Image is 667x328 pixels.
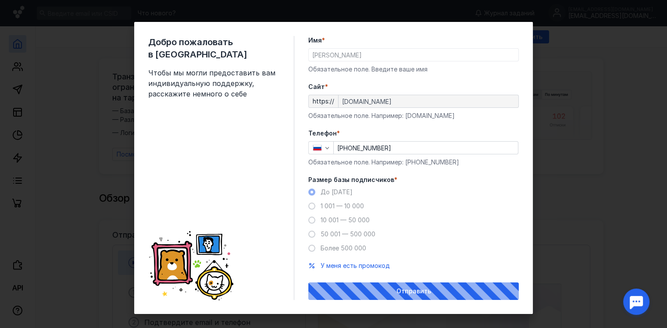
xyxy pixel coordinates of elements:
span: Cайт [308,82,325,91]
div: Обязательное поле. Например: [DOMAIN_NAME] [308,111,519,120]
span: Телефон [308,129,337,138]
span: Имя [308,36,322,45]
span: У меня есть промокод [321,262,390,269]
span: Добро пожаловать в [GEOGRAPHIC_DATA] [148,36,280,61]
div: Обязательное поле. Введите ваше имя [308,65,519,74]
span: Размер базы подписчиков [308,175,394,184]
span: Чтобы мы могли предоставить вам индивидуальную поддержку, расскажите немного о себе [148,68,280,99]
button: У меня есть промокод [321,261,390,270]
div: Обязательное поле. Например: [PHONE_NUMBER] [308,158,519,167]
